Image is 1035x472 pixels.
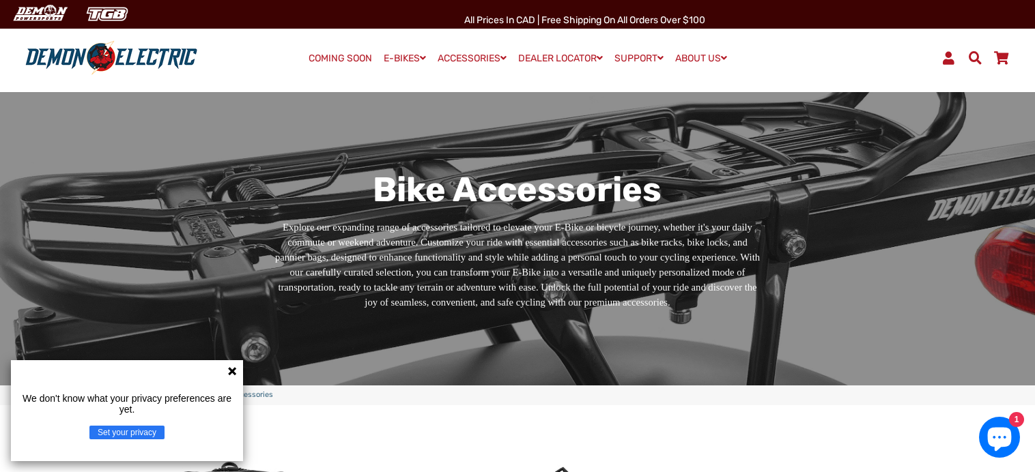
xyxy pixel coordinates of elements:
[464,14,705,26] span: All Prices in CAD | Free shipping on all orders over $100
[670,48,732,68] a: ABOUT US
[304,49,377,68] a: COMING SOON
[89,426,165,439] button: Set your privacy
[20,40,202,76] img: Demon Electric logo
[513,48,608,68] a: DEALER LOCATOR
[275,222,760,308] span: Explore our expanding range of accessories tailored to elevate your E-Bike or bicycle journey, wh...
[16,393,238,415] p: We don't know what your privacy preferences are yet.
[214,389,273,401] span: Bike Accessories
[610,48,668,68] a: SUPPORT
[79,3,135,25] img: TGB Canada
[433,48,511,68] a: ACCESSORIES
[273,169,763,210] h1: Bike Accessories
[7,3,72,25] img: Demon Electric
[975,417,1024,461] inbox-online-store-chat: Shopify online store chat
[379,48,431,68] a: E-BIKES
